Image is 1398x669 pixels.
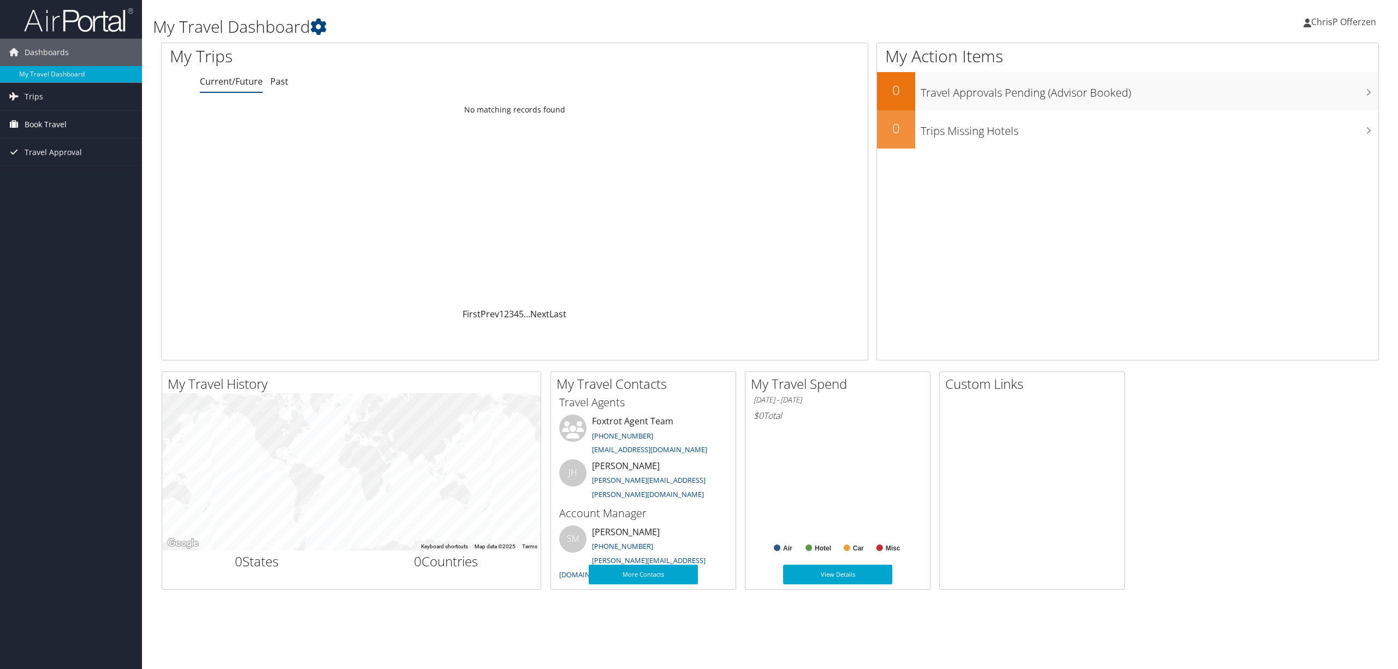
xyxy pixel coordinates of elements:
h6: Total [754,410,922,422]
text: Misc [886,544,901,552]
a: 1 [499,308,504,320]
h3: Account Manager [559,506,727,521]
a: 0Travel Approvals Pending (Advisor Booked) [877,72,1378,110]
h3: Trips Missing Hotels [921,118,1378,139]
h2: My Travel History [168,375,541,393]
a: Next [530,308,549,320]
span: Travel Approval [25,139,82,166]
a: 0Trips Missing Hotels [877,110,1378,149]
li: [PERSON_NAME] [554,525,733,584]
text: Air [783,544,792,552]
a: Last [549,308,566,320]
a: View Details [783,565,892,584]
h2: 0 [877,119,915,138]
h2: Custom Links [945,375,1124,393]
a: More Contacts [589,565,698,584]
img: airportal-logo.png [24,7,133,33]
span: Trips [25,83,43,110]
td: No matching records found [162,100,868,120]
a: 4 [514,308,519,320]
span: … [524,308,530,320]
span: 0 [235,552,242,570]
span: 0 [414,552,422,570]
a: Current/Future [200,75,263,87]
a: [PHONE_NUMBER] [592,431,653,441]
h1: My Trips [170,45,565,68]
a: 3 [509,308,514,320]
li: Foxtrot Agent Team [554,415,733,459]
a: Terms (opens in new tab) [522,543,537,549]
span: $0 [754,410,763,422]
text: Hotel [815,544,831,552]
div: JH [559,459,587,487]
h1: My Action Items [877,45,1378,68]
span: Map data ©2025 [475,543,516,549]
img: Google [165,536,201,550]
span: Book Travel [25,111,67,138]
h2: My Travel Spend [751,375,930,393]
a: First [463,308,481,320]
h3: Travel Agents [559,395,727,410]
span: ChrisP Offerzen [1311,16,1376,28]
h1: My Travel Dashboard [153,15,976,38]
a: 5 [519,308,524,320]
a: Past [270,75,288,87]
h6: [DATE] - [DATE] [754,395,922,405]
li: [PERSON_NAME] [554,459,733,504]
h2: Countries [360,552,533,571]
h2: States [170,552,343,571]
a: ChrisP Offerzen [1304,5,1387,38]
a: [PERSON_NAME][EMAIL_ADDRESS][DOMAIN_NAME] [559,555,706,579]
a: [PHONE_NUMBER] [592,541,653,551]
span: Dashboards [25,39,69,66]
text: Car [853,544,864,552]
h2: My Travel Contacts [556,375,736,393]
a: Prev [481,308,499,320]
h3: Travel Approvals Pending (Advisor Booked) [921,80,1378,100]
button: Keyboard shortcuts [421,543,468,550]
a: [PERSON_NAME][EMAIL_ADDRESS][PERSON_NAME][DOMAIN_NAME] [592,475,706,499]
div: SM [559,525,587,553]
a: 2 [504,308,509,320]
a: Open this area in Google Maps (opens a new window) [165,536,201,550]
h2: 0 [877,81,915,99]
a: [EMAIL_ADDRESS][DOMAIN_NAME] [592,445,707,454]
